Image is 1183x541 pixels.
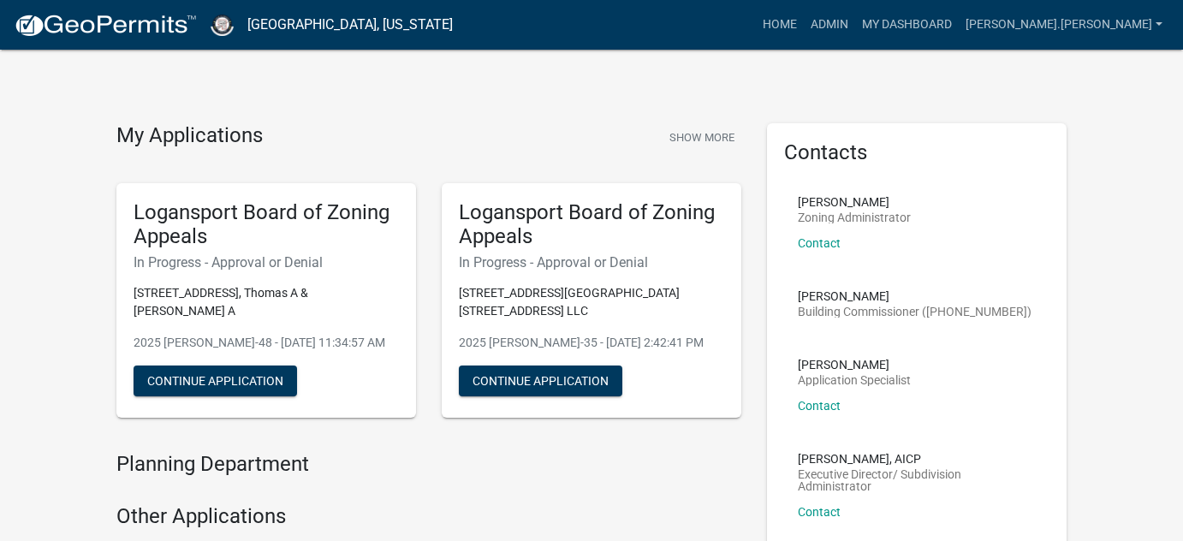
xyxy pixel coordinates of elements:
[756,9,804,41] a: Home
[134,200,399,250] h5: Logansport Board of Zoning Appeals
[116,452,741,477] h4: Planning Department
[798,374,911,386] p: Application Specialist
[798,359,911,371] p: [PERSON_NAME]
[459,334,724,352] p: 2025 [PERSON_NAME]-35 - [DATE] 2:42:41 PM
[804,9,855,41] a: Admin
[459,366,622,396] button: Continue Application
[134,334,399,352] p: 2025 [PERSON_NAME]-48 - [DATE] 11:34:57 AM
[959,9,1169,41] a: [PERSON_NAME].[PERSON_NAME]
[798,211,911,223] p: Zoning Administrator
[211,13,234,36] img: Cass County, Indiana
[459,200,724,250] h5: Logansport Board of Zoning Appeals
[798,196,911,208] p: [PERSON_NAME]
[459,254,724,270] h6: In Progress - Approval or Denial
[798,399,841,413] a: Contact
[798,453,1036,465] p: [PERSON_NAME], AICP
[798,290,1031,302] p: [PERSON_NAME]
[247,10,453,39] a: [GEOGRAPHIC_DATA], [US_STATE]
[798,306,1031,318] p: Building Commissioner ([PHONE_NUMBER])
[116,123,263,149] h4: My Applications
[855,9,959,41] a: My Dashboard
[134,366,297,396] button: Continue Application
[663,123,741,152] button: Show More
[784,140,1049,165] h5: Contacts
[798,468,1036,492] p: Executive Director/ Subdivision Administrator
[798,236,841,250] a: Contact
[134,284,399,320] p: [STREET_ADDRESS], Thomas A & [PERSON_NAME] A
[134,254,399,270] h6: In Progress - Approval or Denial
[798,505,841,519] a: Contact
[459,284,724,320] p: [STREET_ADDRESS][GEOGRAPHIC_DATA][STREET_ADDRESS] LLC
[116,504,741,529] h4: Other Applications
